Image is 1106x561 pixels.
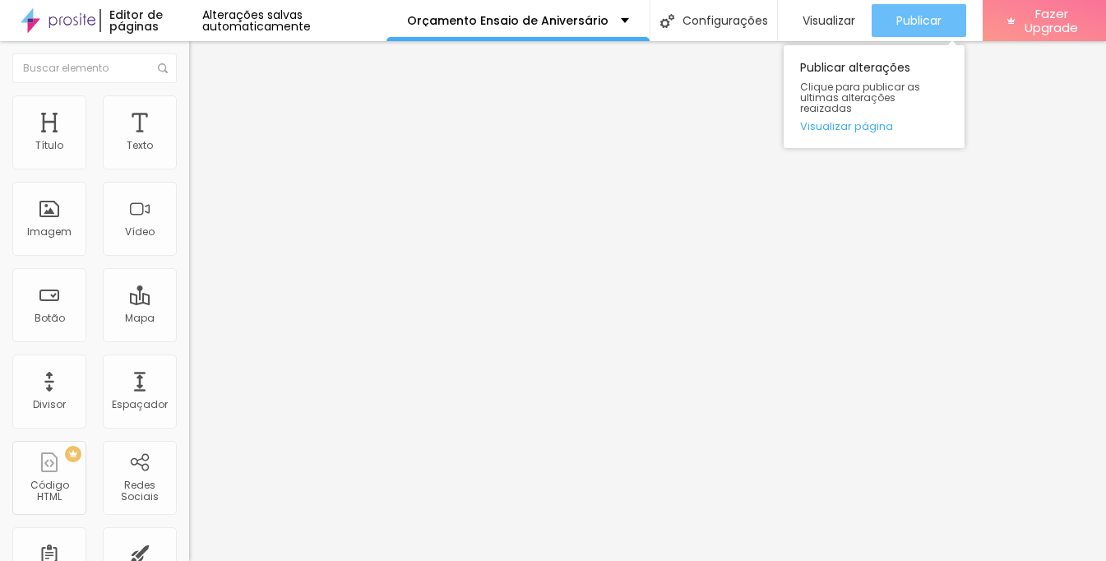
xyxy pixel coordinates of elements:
img: Icone [158,63,168,73]
div: Alterações salvas automaticamente [202,9,387,32]
div: Divisor [33,399,66,410]
span: Clique para publicar as ultimas alterações reaizadas [800,81,948,114]
div: Título [35,140,63,151]
a: Visualizar página [800,121,948,132]
div: Redes Sociais [107,480,172,503]
span: Visualizar [803,14,855,27]
div: Espaçador [112,399,168,410]
div: Imagem [27,226,72,238]
input: Buscar elemento [12,53,177,83]
img: Icone [660,14,674,28]
div: Botão [35,313,65,324]
iframe: Editor [189,41,1106,561]
span: Publicar [896,14,942,27]
div: Texto [127,140,153,151]
div: Código HTML [16,480,81,503]
div: Editor de páginas [99,9,201,32]
button: Publicar [872,4,966,37]
div: Vídeo [125,226,155,238]
div: Mapa [125,313,155,324]
div: Publicar alterações [784,45,965,148]
p: Orçamento Ensaio de Aniversário [407,15,609,26]
button: Visualizar [778,4,872,37]
span: Fazer Upgrade [1022,7,1081,35]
